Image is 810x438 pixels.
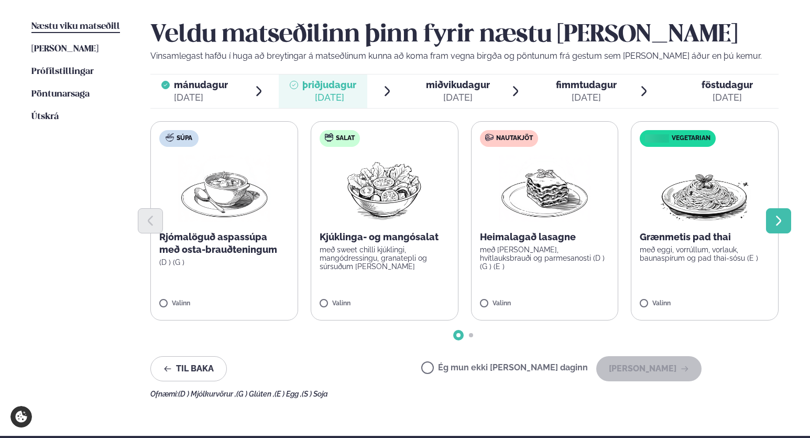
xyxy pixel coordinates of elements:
[31,112,59,121] span: Útskrá
[766,208,791,233] button: Next slide
[31,43,98,56] a: [PERSON_NAME]
[178,390,236,398] span: (D ) Mjólkurvörur ,
[480,245,610,271] p: með [PERSON_NAME], hvítlauksbrauði og parmesanosti (D ) (G ) (E )
[174,79,228,90] span: mánudagur
[31,111,59,123] a: Útskrá
[150,390,779,398] div: Ofnæmi:
[485,133,494,142] img: beef.svg
[150,50,779,62] p: Vinsamlegast hafðu í huga að breytingar á matseðlinum kunna að koma fram vegna birgða og pöntunum...
[178,155,270,222] img: Soup.png
[302,91,356,104] div: [DATE]
[159,258,289,266] p: (D ) (G )
[31,90,90,99] span: Pöntunarsaga
[480,231,610,243] p: Heimalagað lasagne
[174,91,228,104] div: [DATE]
[338,155,431,222] img: Salad.png
[469,333,473,337] span: Go to slide 2
[166,133,174,142] img: soup.svg
[496,134,533,143] span: Nautakjöt
[320,245,450,271] p: með sweet chilli kjúklingi, mangódressingu, granatepli og súrsuðum [PERSON_NAME]
[640,231,770,243] p: Grænmetis pad thai
[556,79,617,90] span: fimmtudagur
[31,88,90,101] a: Pöntunarsaga
[236,390,275,398] span: (G ) Glúten ,
[702,79,753,90] span: föstudagur
[643,134,672,144] img: icon
[302,79,356,90] span: þriðjudagur
[302,390,328,398] span: (S ) Soja
[31,67,94,76] span: Prófílstillingar
[596,356,702,381] button: [PERSON_NAME]
[31,45,98,54] span: [PERSON_NAME]
[456,333,461,337] span: Go to slide 1
[31,22,120,31] span: Næstu viku matseðill
[150,20,779,50] h2: Veldu matseðilinn þinn fyrir næstu [PERSON_NAME]
[672,134,710,143] span: Vegetarian
[659,155,751,222] img: Spagetti.png
[159,231,289,256] p: Rjómalöguð aspassúpa með osta-brauðteningum
[640,245,770,262] p: með eggi, vorrúllum, vorlauk, baunaspírum og pad thai-sósu (E )
[31,20,120,33] a: Næstu viku matseðill
[320,231,450,243] p: Kjúklinga- og mangósalat
[702,91,753,104] div: [DATE]
[336,134,355,143] span: Salat
[275,390,302,398] span: (E ) Egg ,
[10,406,32,428] a: Cookie settings
[426,91,490,104] div: [DATE]
[325,133,333,142] img: salad.svg
[31,66,94,78] a: Prófílstillingar
[556,91,617,104] div: [DATE]
[150,356,227,381] button: Til baka
[426,79,490,90] span: miðvikudagur
[177,134,192,143] span: Súpa
[138,208,163,233] button: Previous slide
[499,155,591,222] img: Lasagna.png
